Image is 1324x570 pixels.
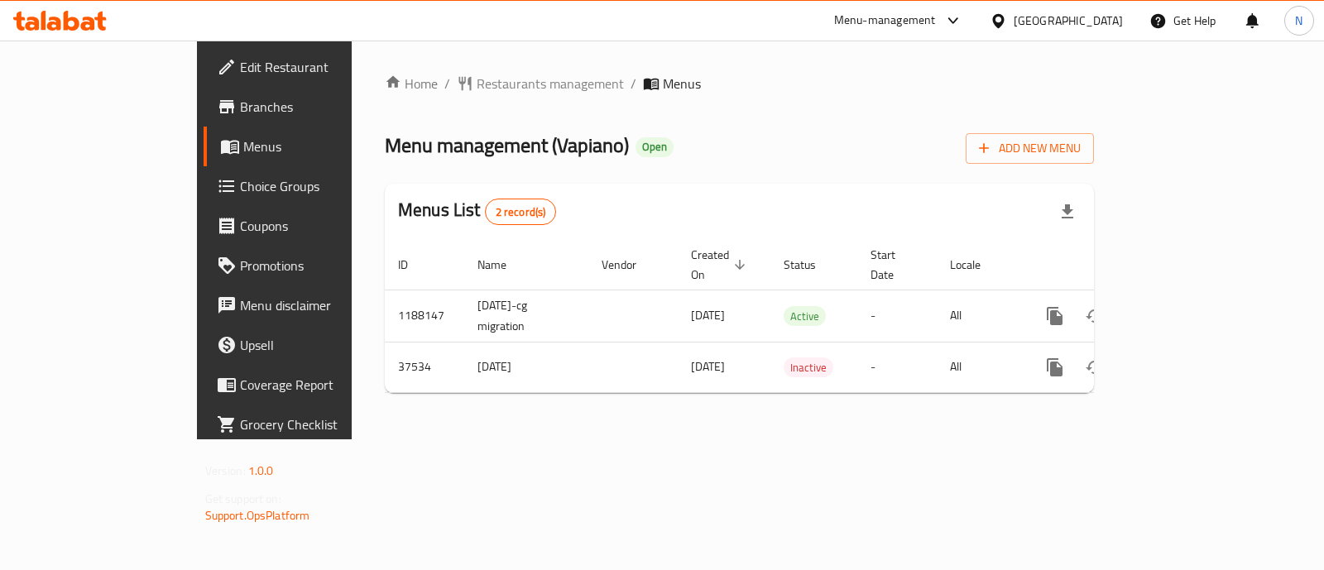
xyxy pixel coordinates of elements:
[631,74,636,93] li: /
[204,365,418,405] a: Coverage Report
[636,137,674,157] div: Open
[385,290,464,342] td: 1188147
[1048,192,1087,232] div: Export file
[240,57,405,77] span: Edit Restaurant
[1035,347,1075,387] button: more
[204,206,418,246] a: Coupons
[784,255,837,275] span: Status
[636,140,674,154] span: Open
[240,414,405,434] span: Grocery Checklist
[385,240,1207,393] table: enhanced table
[464,342,588,392] td: [DATE]
[385,342,464,392] td: 37534
[204,405,418,444] a: Grocery Checklist
[240,375,405,395] span: Coverage Report
[1022,240,1207,290] th: Actions
[240,176,405,196] span: Choice Groups
[871,245,917,285] span: Start Date
[477,74,624,93] span: Restaurants management
[204,87,418,127] a: Branches
[691,304,725,326] span: [DATE]
[1075,347,1115,387] button: Change Status
[691,356,725,377] span: [DATE]
[857,290,937,342] td: -
[457,74,624,93] a: Restaurants management
[485,199,557,225] div: Total records count
[784,307,826,326] span: Active
[602,255,658,275] span: Vendor
[1075,296,1115,336] button: Change Status
[248,460,274,481] span: 1.0.0
[464,290,588,342] td: [DATE]-cg migration
[398,255,429,275] span: ID
[784,306,826,326] div: Active
[691,245,751,285] span: Created On
[966,133,1094,164] button: Add New Menu
[240,97,405,117] span: Branches
[857,342,937,392] td: -
[784,358,833,377] span: Inactive
[204,285,418,325] a: Menu disclaimer
[477,255,528,275] span: Name
[240,256,405,275] span: Promotions
[486,204,556,220] span: 2 record(s)
[205,505,310,526] a: Support.OpsPlatform
[1295,12,1302,30] span: N
[240,295,405,315] span: Menu disclaimer
[663,74,701,93] span: Menus
[834,11,936,31] div: Menu-management
[398,198,556,225] h2: Menus List
[205,460,246,481] span: Version:
[240,335,405,355] span: Upsell
[205,488,281,510] span: Get support on:
[204,127,418,166] a: Menus
[385,74,1094,93] nav: breadcrumb
[204,166,418,206] a: Choice Groups
[937,342,1022,392] td: All
[204,47,418,87] a: Edit Restaurant
[937,290,1022,342] td: All
[385,127,629,164] span: Menu management ( Vapiano )
[444,74,450,93] li: /
[243,137,405,156] span: Menus
[1014,12,1123,30] div: [GEOGRAPHIC_DATA]
[950,255,1002,275] span: Locale
[204,325,418,365] a: Upsell
[979,138,1081,159] span: Add New Menu
[204,246,418,285] a: Promotions
[240,216,405,236] span: Coupons
[1035,296,1075,336] button: more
